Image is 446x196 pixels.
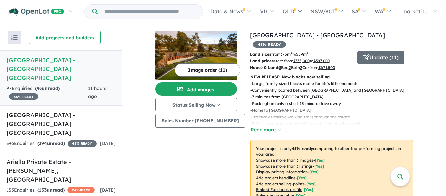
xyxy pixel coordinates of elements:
[313,58,330,63] u: $ 387,000
[250,126,281,134] button: Read more
[7,140,97,148] div: 396 Enquir ies
[256,175,295,180] u: Add project headline
[280,52,292,57] u: 375 m
[250,100,419,107] p: - Rockingham only a short 13-minute drive away
[297,175,307,180] span: [ Yes ]
[293,58,310,63] u: $ 335,000
[289,65,291,70] u: 2
[7,56,116,82] h5: [GEOGRAPHIC_DATA] - [GEOGRAPHIC_DATA] , [GEOGRAPHIC_DATA]
[256,169,308,174] u: Display pricing information
[250,64,352,71] p: Bed Bath Car from
[256,187,302,192] u: Embed Facebook profile
[256,158,313,163] u: Showcase more than 3 images
[250,94,419,100] p: - 7 minutes from [GEOGRAPHIC_DATA]
[7,187,95,194] div: 155 Enquir ies
[250,87,419,94] p: - Conveniently located between [GEOGRAPHIC_DATA] and [GEOGRAPHIC_DATA]
[35,85,60,91] strong: ( unread)
[99,5,201,19] input: Try estate name, suburb, builder or developer
[88,85,106,99] span: 11 hours ago
[291,51,292,55] sup: 2
[256,164,313,169] u: Showcase more than 3 listings
[402,8,429,15] span: marketin...
[292,146,313,151] b: 45 % ready
[68,140,97,147] span: 45 % READY
[100,140,116,146] span: [DATE]
[155,114,245,128] button: Sales Number:[PHONE_NUMBER]
[155,82,237,96] button: Add images
[292,52,308,57] span: to
[7,85,88,100] div: 97 Enquir ies
[11,35,18,40] img: sort.svg
[7,157,116,184] h5: Ariella Private Estate - [PERSON_NAME] , [GEOGRAPHIC_DATA]
[250,80,419,87] p: - Large, family-sized blocks made for life's little moments
[155,31,237,80] img: Millars Landing Estate - Baldivis
[314,164,324,169] span: [ Yes ]
[37,85,42,91] span: 96
[250,51,352,58] p: from
[9,8,64,16] img: Openlot PRO Logo White
[37,140,65,146] strong: ( unread)
[306,181,316,186] span: [ Yes ]
[307,51,308,55] sup: 2
[250,74,413,80] p: NEW RELEASE: New blocks now selling
[315,158,325,163] span: [ Yes ]
[29,31,101,44] button: Add projects and builders
[39,187,47,193] span: 153
[310,58,330,63] span: to
[250,58,274,63] b: Land prices
[250,107,419,114] p: - Home to [GEOGRAPHIC_DATA]
[250,65,279,70] b: House & Land:
[256,181,305,186] u: Add project selling-points
[9,93,38,100] span: 45 % READY
[39,140,47,146] span: 394
[155,98,237,111] button: Status:Selling Now
[300,65,302,70] u: 2
[7,111,116,137] h5: [GEOGRAPHIC_DATA] - [GEOGRAPHIC_DATA] , [GEOGRAPHIC_DATA]
[67,187,95,193] span: CASHBACK
[250,120,419,127] p: - Future proposed primary school and commercial precinct
[250,58,352,64] p: start from
[357,51,404,64] button: Update (11)
[250,114,419,120] p: - Tramway Reserve walking trails through the estate
[100,187,116,193] span: [DATE]
[250,52,271,57] b: Land sizes
[175,63,240,77] button: Image order (11)
[309,169,319,174] span: [ Yes ]
[304,187,313,192] span: [ Yes ]
[250,31,385,39] a: [GEOGRAPHIC_DATA] - [GEOGRAPHIC_DATA]
[279,65,281,70] u: 3
[296,52,308,57] u: 559 m
[37,187,65,193] strong: ( unread)
[318,65,335,70] u: $ 671,500
[253,41,286,48] span: 45 % READY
